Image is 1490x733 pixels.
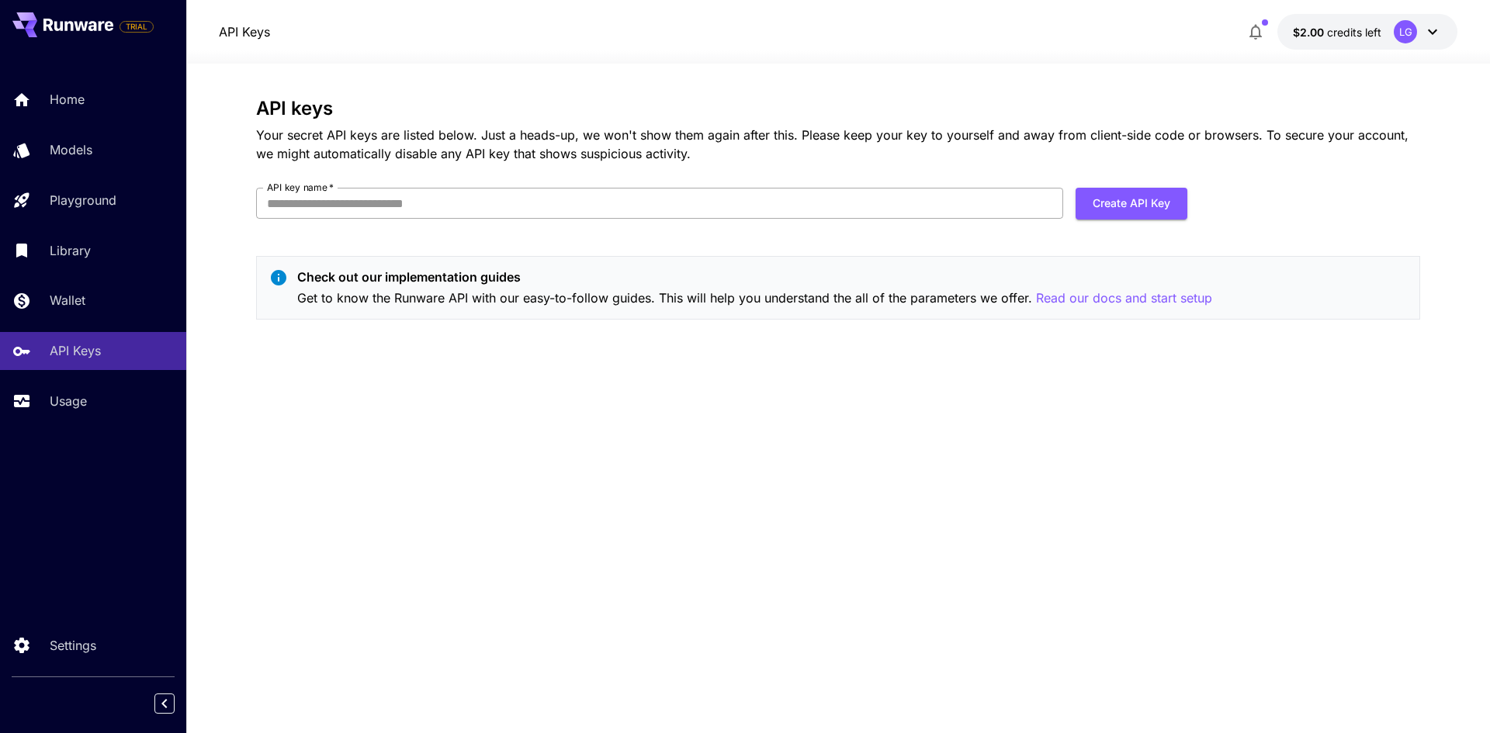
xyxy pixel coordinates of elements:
[1293,26,1327,39] span: $2.00
[50,291,85,309] p: Wallet
[256,98,1420,119] h3: API keys
[120,17,154,36] span: Add your payment card to enable full platform functionality.
[219,22,270,41] nav: breadcrumb
[256,126,1420,163] p: Your secret API keys are listed below. Just a heads-up, we won't show them again after this. Plea...
[1076,188,1187,220] button: Create API Key
[1327,26,1381,39] span: credits left
[154,693,175,714] button: Collapse sidebar
[50,140,92,159] p: Models
[267,181,334,194] label: API key name
[1394,20,1417,43] div: LG
[50,636,96,655] p: Settings
[297,289,1212,308] p: Get to know the Runware API with our easy-to-follow guides. This will help you understand the all...
[219,22,270,41] a: API Keys
[297,268,1212,286] p: Check out our implementation guides
[120,21,153,33] span: TRIAL
[50,341,101,360] p: API Keys
[50,392,87,410] p: Usage
[1036,289,1212,308] button: Read our docs and start setup
[166,690,186,717] div: Collapse sidebar
[50,90,85,109] p: Home
[50,241,91,260] p: Library
[1293,24,1381,40] div: $2.00
[1277,14,1457,50] button: $2.00LG
[50,191,116,209] p: Playground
